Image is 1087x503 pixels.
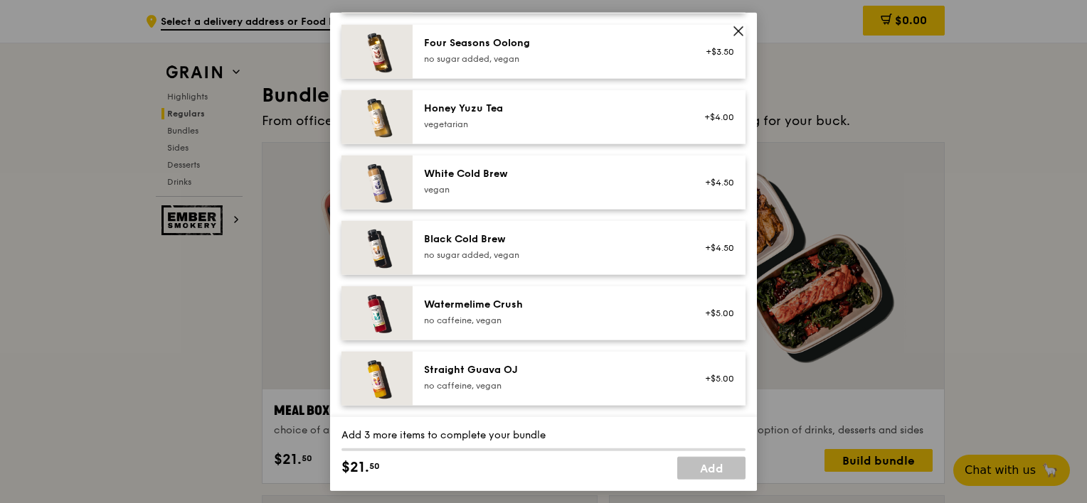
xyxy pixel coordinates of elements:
[341,456,369,477] span: $21.
[424,53,679,65] div: no sugar added, vegan
[424,232,679,247] div: Black Cold Brew
[341,352,413,406] img: daily_normal_HORZ-straight-guava-OJ.jpg
[341,90,413,144] img: daily_normal_honey-yuzu-tea.jpg
[696,373,734,384] div: +$5.00
[341,221,413,275] img: daily_normal_HORZ-black-cold-brew.jpg
[696,308,734,319] div: +$5.00
[341,25,413,79] img: daily_normal_HORZ-four-seasons-oolong.jpg
[696,112,734,123] div: +$4.00
[696,177,734,188] div: +$4.50
[424,298,679,312] div: Watermelime Crush
[696,242,734,254] div: +$4.50
[341,428,746,442] div: Add 3 more items to complete your bundle
[696,46,734,58] div: +$3.50
[424,184,679,195] div: vegan
[424,119,679,130] div: vegetarian
[341,286,413,340] img: daily_normal_HORZ-watermelime-crush.jpg
[677,456,746,479] a: Add
[424,315,679,326] div: no caffeine, vegan
[341,156,413,210] img: daily_normal_HORZ-white-cold-brew.jpg
[424,363,679,377] div: Straight Guava OJ
[424,249,679,261] div: no sugar added, vegan
[369,460,380,471] span: 50
[424,36,679,50] div: Four Seasons Oolong
[424,380,679,391] div: no caffeine, vegan
[424,167,679,181] div: White Cold Brew
[424,102,679,116] div: Honey Yuzu Tea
